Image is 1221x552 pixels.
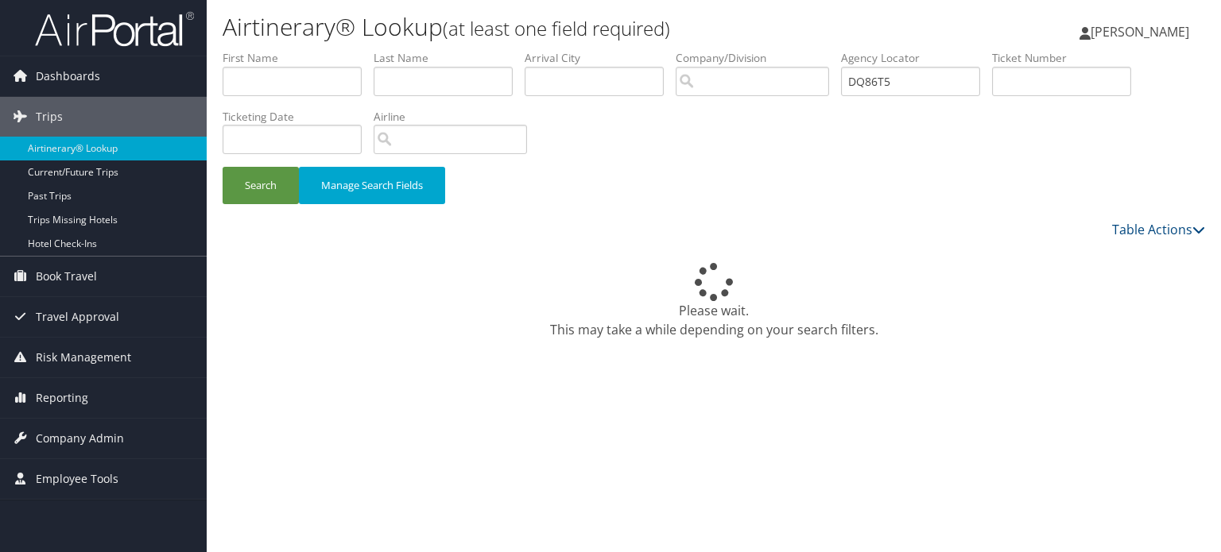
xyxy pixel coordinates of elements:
[992,50,1143,66] label: Ticket Number
[36,459,118,499] span: Employee Tools
[1080,8,1205,56] a: [PERSON_NAME]
[299,167,445,204] button: Manage Search Fields
[223,167,299,204] button: Search
[36,338,131,377] span: Risk Management
[36,56,100,96] span: Dashboards
[36,297,119,337] span: Travel Approval
[1112,221,1205,238] a: Table Actions
[35,10,194,48] img: airportal-logo.png
[1091,23,1189,41] span: [PERSON_NAME]
[676,50,841,66] label: Company/Division
[374,50,525,66] label: Last Name
[36,97,63,137] span: Trips
[36,378,88,418] span: Reporting
[223,10,878,44] h1: Airtinerary® Lookup
[36,419,124,458] span: Company Admin
[525,50,676,66] label: Arrival City
[841,50,992,66] label: Agency Locator
[443,15,670,41] small: (at least one field required)
[36,257,97,296] span: Book Travel
[223,263,1205,339] div: Please wait. This may take a while depending on your search filters.
[223,109,374,125] label: Ticketing Date
[223,50,374,66] label: First Name
[374,109,539,125] label: Airline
